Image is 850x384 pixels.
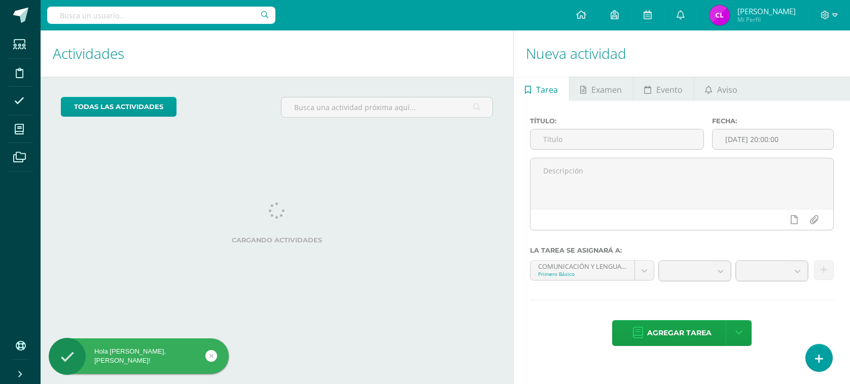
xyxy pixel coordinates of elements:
[530,261,654,280] a: COMUNICACIÓN Y LENGUAJE, IDIOMA ESPAÑOL 'Sección A'Primero Básico
[591,78,622,102] span: Examen
[530,129,703,149] input: Título
[633,77,694,101] a: Evento
[737,15,796,24] span: Mi Perfil
[526,30,838,77] h1: Nueva actividad
[656,78,683,102] span: Evento
[281,97,492,117] input: Busca una actividad próxima aquí...
[647,321,712,345] span: Agregar tarea
[47,7,275,24] input: Busca un usuario...
[538,261,627,270] div: COMUNICACIÓN Y LENGUAJE, IDIOMA ESPAÑOL 'Sección A'
[49,347,229,365] div: Hola [PERSON_NAME], [PERSON_NAME]!
[61,236,493,244] label: Cargando actividades
[712,117,834,125] label: Fecha:
[717,78,737,102] span: Aviso
[536,78,558,102] span: Tarea
[713,129,833,149] input: Fecha de entrega
[538,270,627,277] div: Primero Básico
[694,77,749,101] a: Aviso
[514,77,569,101] a: Tarea
[530,247,834,254] label: La tarea se asignará a:
[61,97,176,117] a: todas las Actividades
[737,6,796,16] span: [PERSON_NAME]
[710,5,730,25] img: 76cded676dce50495cb7326ba46ef1f2.png
[570,77,633,101] a: Examen
[53,30,501,77] h1: Actividades
[530,117,704,125] label: Título:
